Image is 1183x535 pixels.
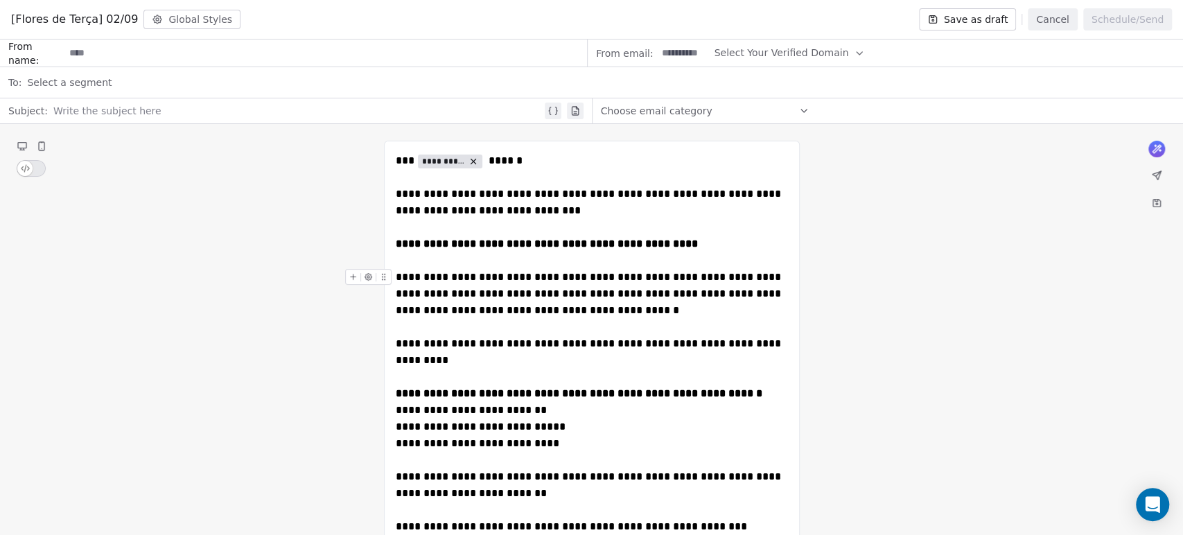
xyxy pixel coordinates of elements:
[8,104,48,122] span: Subject:
[8,76,21,89] span: To:
[11,11,138,28] span: [Flores de Terça] 02/09
[601,104,712,118] span: Choose email category
[596,46,653,60] span: From email:
[1136,488,1169,521] div: Open Intercom Messenger
[8,40,64,67] span: From name:
[143,10,240,29] button: Global Styles
[714,46,848,60] span: Select Your Verified Domain
[919,8,1017,30] button: Save as draft
[1028,8,1077,30] button: Cancel
[1083,8,1172,30] button: Schedule/Send
[27,76,112,89] span: Select a segment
